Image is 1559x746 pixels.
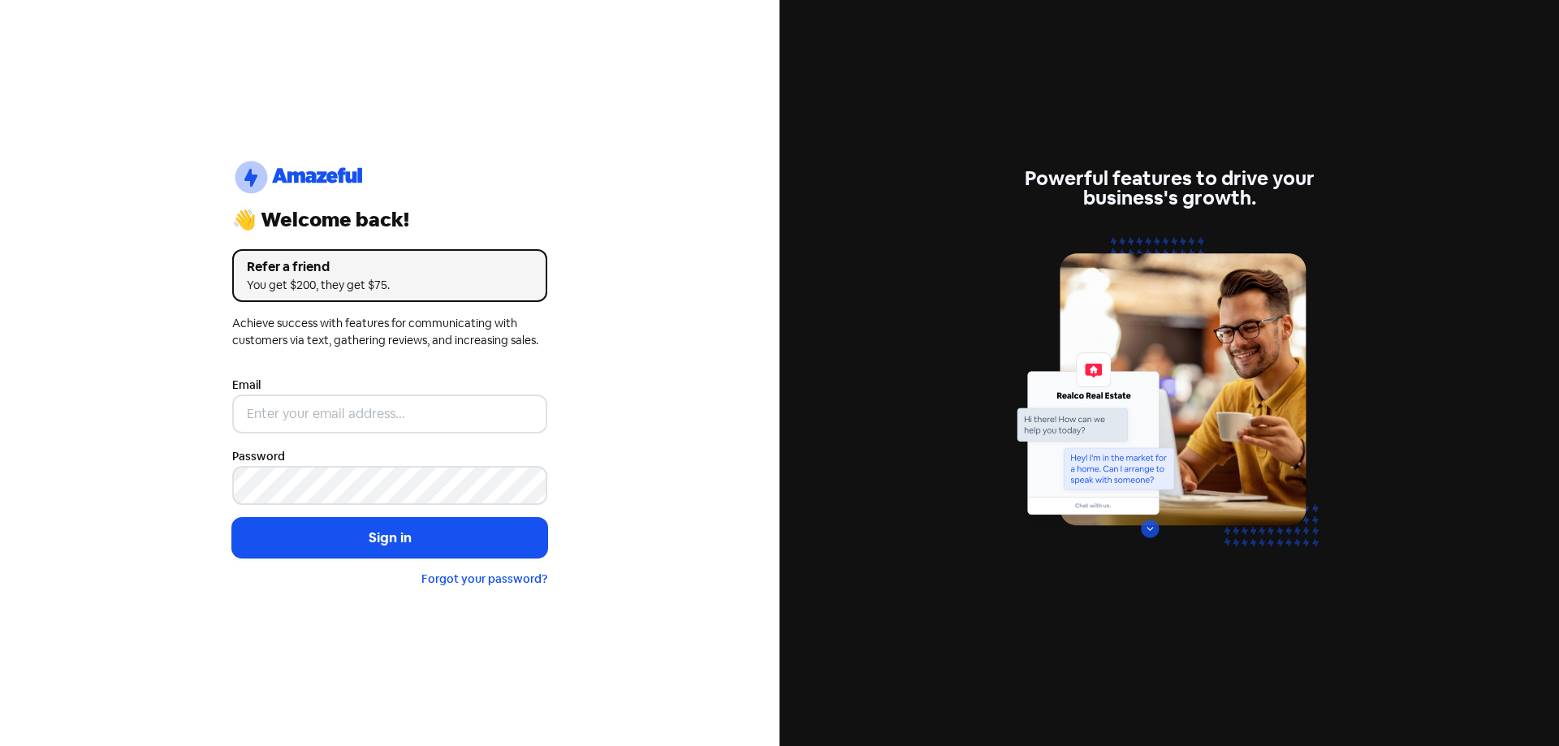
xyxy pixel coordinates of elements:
img: web-chat [1012,227,1327,577]
a: Forgot your password? [421,571,547,586]
input: Enter your email address... [232,395,547,433]
label: Email [232,377,261,394]
button: Sign in [232,518,547,558]
label: Password [232,448,285,465]
div: 👋 Welcome back! [232,210,547,230]
div: You get $200, they get $75. [247,277,533,294]
div: Powerful features to drive your business's growth. [1012,169,1327,208]
div: Achieve success with features for communicating with customers via text, gathering reviews, and i... [232,315,547,349]
div: Refer a friend [247,257,533,277]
